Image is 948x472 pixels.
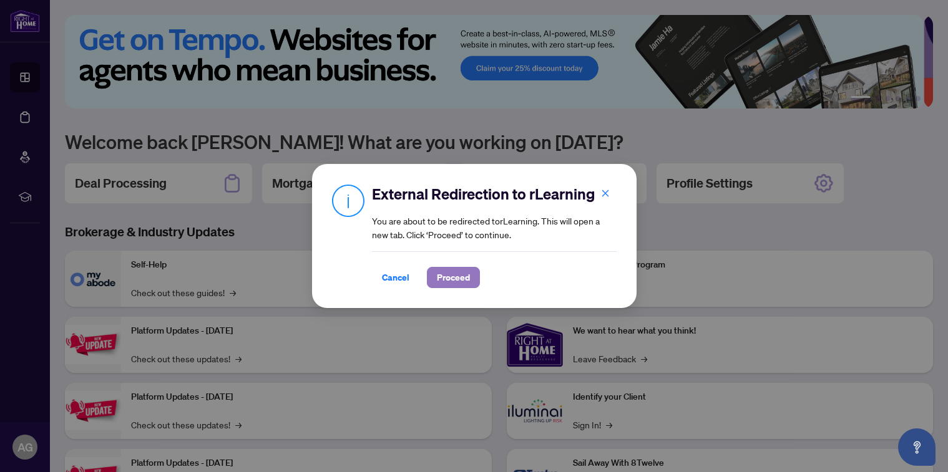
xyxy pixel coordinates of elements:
h2: External Redirection to rLearning [372,184,617,204]
div: You are about to be redirected to rLearning . This will open a new tab. Click ‘Proceed’ to continue. [372,184,617,288]
span: Proceed [437,267,470,287]
button: Cancel [372,267,419,288]
span: close [601,189,610,198]
button: Proceed [427,267,480,288]
button: Open asap [898,428,936,466]
img: Info Icon [332,184,364,217]
span: Cancel [382,267,409,287]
